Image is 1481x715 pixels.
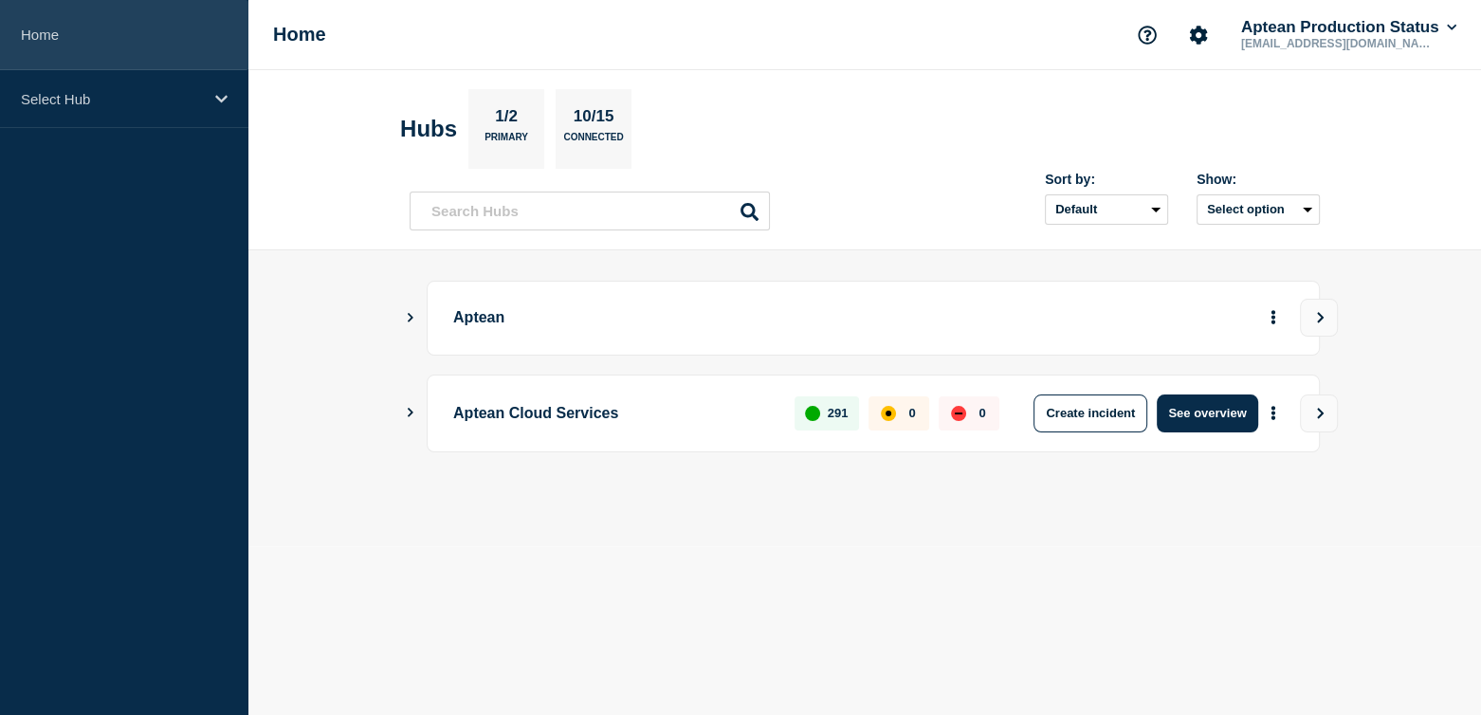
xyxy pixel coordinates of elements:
p: Primary [485,132,528,152]
button: See overview [1157,394,1257,432]
p: [EMAIL_ADDRESS][DOMAIN_NAME] [1237,37,1435,50]
button: Account settings [1179,15,1218,55]
p: 291 [828,406,849,420]
p: Select Hub [21,91,203,107]
h2: Hubs [400,116,457,142]
button: Aptean Production Status [1237,18,1460,37]
div: affected [881,406,896,421]
button: More actions [1261,301,1286,336]
div: Show: [1197,172,1320,187]
p: Aptean Cloud Services [453,394,773,432]
button: More actions [1261,395,1286,431]
div: up [805,406,820,421]
p: 0 [978,406,985,420]
h1: Home [273,24,326,46]
div: Sort by: [1045,172,1168,187]
div: down [951,406,966,421]
p: Connected [563,132,623,152]
p: 0 [908,406,915,420]
button: Create incident [1033,394,1147,432]
button: Show Connected Hubs [406,406,415,420]
p: 10/15 [566,107,621,132]
select: Sort by [1045,194,1168,225]
button: View [1300,394,1338,432]
button: Show Connected Hubs [406,311,415,325]
button: Select option [1197,194,1320,225]
input: Search Hubs [410,192,770,230]
p: Aptean [453,301,978,336]
button: View [1300,299,1338,337]
p: 1/2 [488,107,525,132]
button: Support [1127,15,1167,55]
